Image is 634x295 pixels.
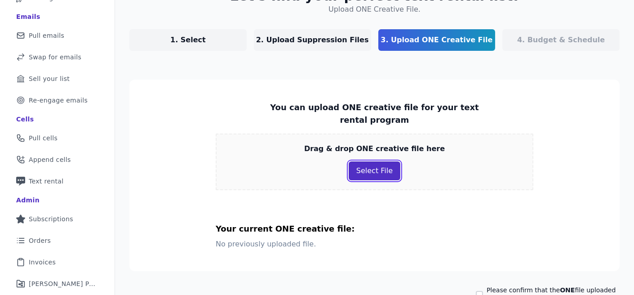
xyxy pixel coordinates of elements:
[29,236,51,245] span: Orders
[517,35,605,45] p: 4. Budget & Schedule
[7,171,107,191] a: Text rental
[7,128,107,148] a: Pull cells
[304,143,445,154] p: Drag & drop ONE creative file here
[7,90,107,110] a: Re-engage emails
[16,115,34,124] div: Cells
[349,161,400,180] button: Select File
[381,35,492,45] p: 3. Upload ONE Creative File
[29,177,64,186] span: Text rental
[29,74,70,83] span: Sell your list
[7,231,107,250] a: Orders
[7,252,107,272] a: Invoices
[129,29,247,51] a: 1. Select
[29,155,71,164] span: Append cells
[328,4,421,15] h4: Upload ONE Creative File.
[16,196,40,205] div: Admin
[7,209,107,229] a: Subscriptions
[7,150,107,170] a: Append cells
[29,53,81,62] span: Swap for emails
[29,134,58,143] span: Pull cells
[29,279,97,288] span: [PERSON_NAME] Performance
[7,26,107,45] a: Pull emails
[170,35,206,45] p: 1. Select
[255,101,493,126] p: You can upload ONE creative file for your text rental program
[29,31,64,40] span: Pull emails
[378,29,496,51] a: 3. Upload ONE Creative File
[256,35,369,45] p: 2. Upload Suppression Files
[29,258,56,267] span: Invoices
[16,12,40,21] div: Emails
[254,29,371,51] a: 2. Upload Suppression Files
[216,235,533,250] p: No previously uploaded file.
[560,286,575,294] strong: ONE
[29,96,88,105] span: Re-engage emails
[7,69,107,89] a: Sell your list
[7,47,107,67] a: Swap for emails
[216,223,533,235] h3: Your current ONE creative file:
[7,274,107,294] a: [PERSON_NAME] Performance
[29,215,73,223] span: Subscriptions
